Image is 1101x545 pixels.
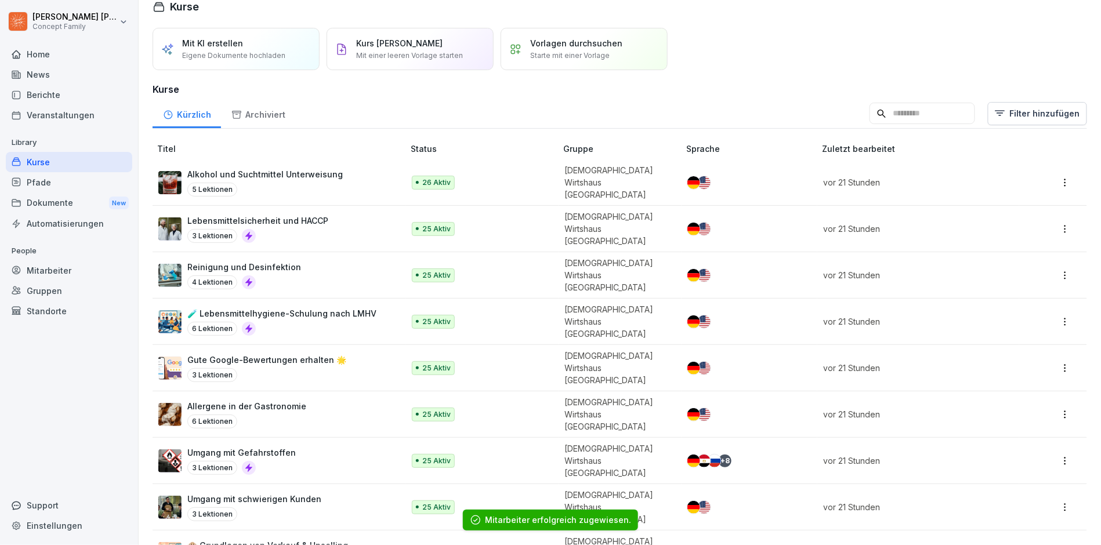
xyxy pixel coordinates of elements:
p: [DEMOGRAPHIC_DATA] Wirtshaus [GEOGRAPHIC_DATA] [564,396,668,433]
img: np8timnq3qj8z7jdjwtlli73.png [158,217,182,241]
img: de.svg [687,223,700,235]
p: 4 Lektionen [187,275,237,289]
p: Kurs [PERSON_NAME] [356,37,443,49]
p: Sprache [686,143,817,155]
img: de.svg [687,176,700,189]
p: [DEMOGRAPHIC_DATA] Wirtshaus [GEOGRAPHIC_DATA] [564,489,668,525]
div: Pfade [6,172,132,192]
p: 6 Lektionen [187,322,237,336]
div: New [109,197,129,210]
p: [DEMOGRAPHIC_DATA] Wirtshaus [GEOGRAPHIC_DATA] [564,303,668,340]
p: Reinigung und Desinfektion [187,261,301,273]
a: Automatisierungen [6,213,132,234]
p: 25 Aktiv [422,502,451,513]
a: Einstellungen [6,515,132,536]
a: News [6,64,132,85]
img: us.svg [698,408,711,421]
img: ibmq16c03v2u1873hyb2ubud.png [158,496,182,519]
p: [DEMOGRAPHIC_DATA] Wirtshaus [GEOGRAPHIC_DATA] [564,164,668,201]
p: 6 Lektionen [187,415,237,428]
p: vor 21 Stunden [823,362,1005,374]
img: q9ka5lds5r8z6j6e6z37df34.png [158,403,182,426]
a: DokumenteNew [6,192,132,214]
img: us.svg [698,315,711,328]
img: iwscqm9zjbdjlq9atufjsuwv.png [158,357,182,380]
p: 25 Aktiv [422,270,451,281]
a: Kürzlich [153,99,221,128]
p: Alkohol und Suchtmittel Unterweisung [187,168,343,180]
p: People [6,242,132,260]
div: Archiviert [221,99,295,128]
p: [DEMOGRAPHIC_DATA] Wirtshaus [GEOGRAPHIC_DATA] [564,210,668,247]
p: 3 Lektionen [187,368,237,382]
a: Standorte [6,301,132,321]
p: Gute Google-Bewertungen erhalten 🌟 [187,354,346,366]
div: + 8 [719,455,731,467]
p: [DEMOGRAPHIC_DATA] Wirtshaus [GEOGRAPHIC_DATA] [564,350,668,386]
p: 25 Aktiv [422,363,451,373]
p: vor 21 Stunden [823,269,1005,281]
p: vor 21 Stunden [823,315,1005,328]
img: ru.svg [708,455,721,467]
p: Gruppe [563,143,682,155]
img: r9f294wq4cndzvq6mzt1bbrd.png [158,171,182,194]
img: de.svg [687,315,700,328]
p: Umgang mit Gefahrstoffen [187,446,296,459]
p: 25 Aktiv [422,409,451,420]
p: vor 21 Stunden [823,223,1005,235]
a: Berichte [6,85,132,105]
div: Support [6,495,132,515]
p: vor 21 Stunden [823,176,1005,188]
img: de.svg [687,362,700,375]
p: 🧪 Lebensmittelhygiene-Schulung nach LMHV [187,307,376,319]
img: us.svg [698,269,711,282]
img: us.svg [698,176,711,189]
img: de.svg [687,455,700,467]
a: Home [6,44,132,64]
div: Dokumente [6,192,132,214]
p: Mit KI erstellen [182,37,243,49]
p: Status [411,143,559,155]
p: 25 Aktiv [422,317,451,327]
p: 25 Aktiv [422,456,451,466]
a: Veranstaltungen [6,105,132,125]
div: Mitarbeiter erfolgreich zugewiesen. [485,514,631,526]
p: Umgang mit schwierigen Kunden [187,493,321,505]
p: 26 Aktiv [422,177,451,188]
img: us.svg [698,223,711,235]
p: Allergene in der Gastronomie [187,400,306,412]
h3: Kurse [153,82,1087,96]
p: [DEMOGRAPHIC_DATA] Wirtshaus [GEOGRAPHIC_DATA] [564,257,668,293]
img: h7jpezukfv8pwd1f3ia36uzh.png [158,310,182,333]
p: vor 21 Stunden [823,501,1005,513]
p: 5 Lektionen [187,183,237,197]
a: Kurse [6,152,132,172]
a: Gruppen [6,281,132,301]
p: Mit einer leeren Vorlage starten [356,50,463,61]
p: Starte mit einer Vorlage [530,50,610,61]
img: de.svg [687,269,700,282]
p: Lebensmittelsicherheit und HACCP [187,215,328,227]
a: Mitarbeiter [6,260,132,281]
p: Vorlagen durchsuchen [530,37,622,49]
p: Titel [157,143,406,155]
p: [DEMOGRAPHIC_DATA] Wirtshaus [GEOGRAPHIC_DATA] [564,442,668,479]
p: Zuletzt bearbeitet [822,143,1019,155]
p: 3 Lektionen [187,507,237,521]
p: [PERSON_NAME] [PERSON_NAME] [32,12,117,22]
img: hqs2rtymb8uaablm631q6ifx.png [158,264,182,287]
p: 25 Aktiv [422,224,451,234]
img: us.svg [698,501,711,514]
p: Eigene Dokumente hochladen [182,50,285,61]
p: vor 21 Stunden [823,408,1005,420]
